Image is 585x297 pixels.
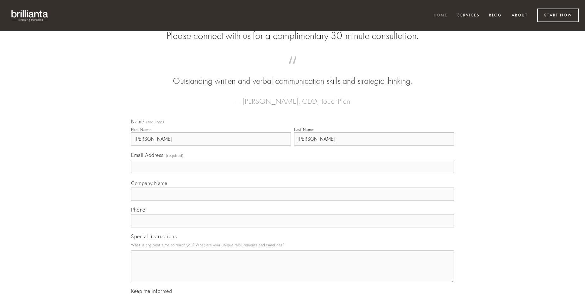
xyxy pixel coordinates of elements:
[485,10,506,21] a: Blog
[131,233,177,239] span: Special Instructions
[131,127,150,132] div: First Name
[131,152,164,158] span: Email Address
[131,288,172,294] span: Keep me informed
[294,127,313,132] div: Last Name
[131,180,167,186] span: Company Name
[430,10,452,21] a: Home
[166,151,184,160] span: (required)
[537,9,579,22] a: Start Now
[507,10,532,21] a: About
[141,63,444,75] span: “
[131,207,145,213] span: Phone
[146,120,164,124] span: (required)
[6,6,54,25] img: brillianta - research, strategy, marketing
[131,30,454,42] h2: Please connect with us for a complimentary 30-minute consultation.
[131,241,454,249] p: What is the best time to reach you? What are your unique requirements and timelines?
[131,118,144,125] span: Name
[141,87,444,108] figcaption: — [PERSON_NAME], CEO, TouchPlan
[453,10,484,21] a: Services
[141,63,444,87] blockquote: Outstanding written and verbal communication skills and strategic thinking.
